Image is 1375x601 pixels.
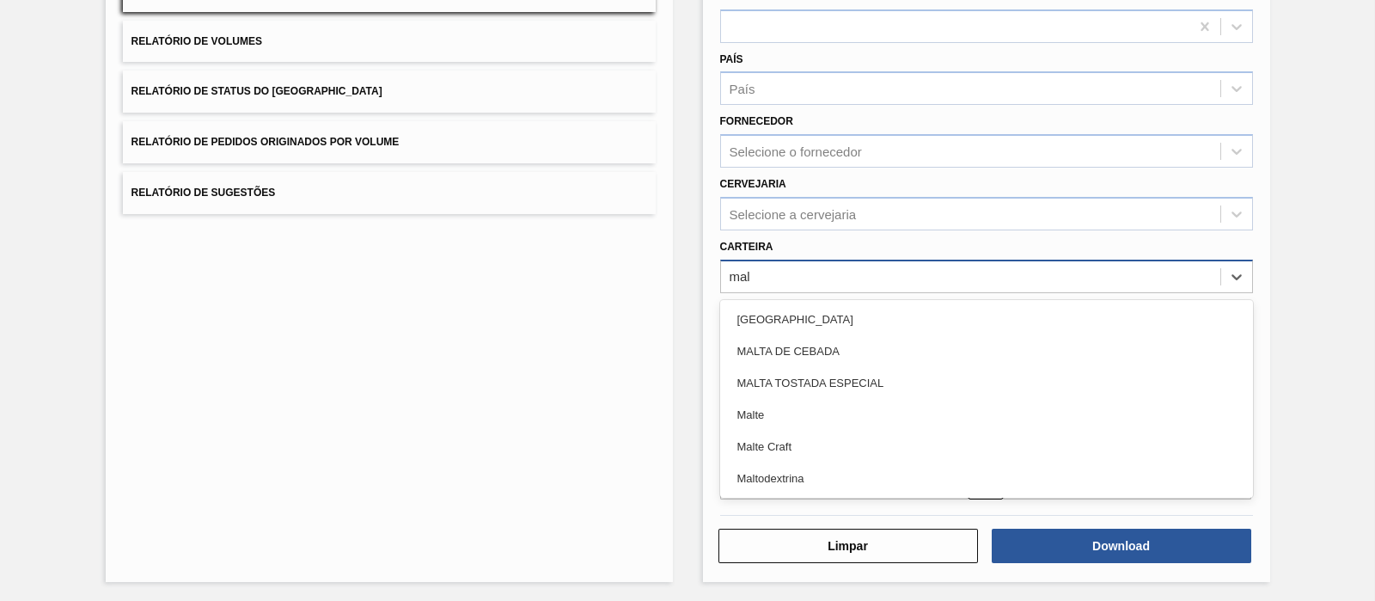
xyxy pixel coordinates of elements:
div: MALTA TOSTADA ESPECIAL [720,367,1253,399]
button: Limpar [718,529,978,563]
span: Relatório de Sugestões [131,187,276,199]
div: [GEOGRAPHIC_DATA] [720,304,1253,335]
label: Carteira [720,241,773,253]
span: Relatório de Volumes [131,35,262,47]
button: Relatório de Volumes [123,21,656,63]
div: Maltodextrina [720,463,1253,494]
button: Relatório de Pedidos Originados por Volume [123,121,656,163]
button: Relatório de Status do [GEOGRAPHIC_DATA] [123,71,656,113]
button: Relatório de Sugestões [123,172,656,214]
div: Selecione a cervejaria [730,206,857,221]
div: País [730,82,755,96]
label: País [720,53,743,65]
div: Malte [720,399,1253,431]
label: Cervejaria [720,178,786,190]
label: Fornecedor [720,115,793,127]
div: Malte Craft [720,431,1253,463]
span: Relatório de Pedidos Originados por Volume [131,136,400,148]
div: MALTA DE CEBADA [720,335,1253,367]
span: Relatório de Status do [GEOGRAPHIC_DATA] [131,85,382,97]
div: Selecione o fornecedor [730,144,862,159]
button: Download [992,529,1251,563]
